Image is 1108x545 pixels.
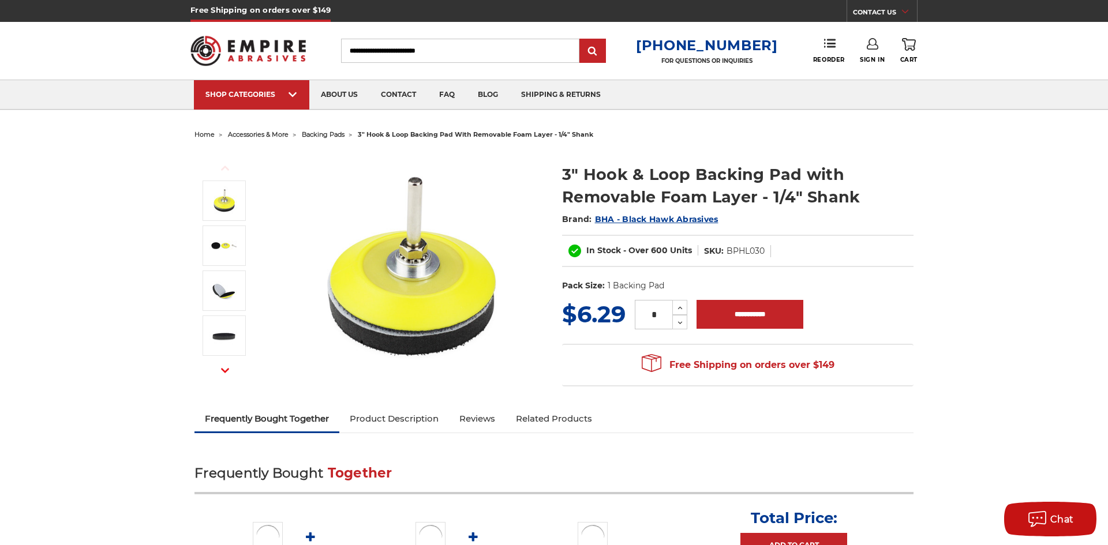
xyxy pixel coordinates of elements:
[623,245,649,255] span: - Over
[328,465,392,481] span: Together
[900,56,918,63] span: Cart
[209,276,238,305] img: Empire Abrasives 3-inch backing pad with foam layer peeled back to show durable hook and loop fas...
[642,354,834,377] span: Free Shipping on orders over $149
[595,214,718,224] a: BHA - Black Hawk Abrasives
[302,130,345,138] a: backing pads
[562,163,914,208] h1: 3" Hook & Loop Backing Pad with Removable Foam Layer - 1/4" Shank
[190,28,306,73] img: Empire Abrasives
[670,245,692,255] span: Units
[369,80,428,110] a: contact
[209,186,238,215] img: Close-up of Empire Abrasives 3-inch hook and loop backing pad with a removable foam layer and 1/4...
[636,57,778,65] p: FOR QUESTIONS OR INQUIRIES
[194,130,215,138] a: home
[211,358,239,383] button: Next
[449,406,506,431] a: Reviews
[194,406,339,431] a: Frequently Bought Together
[562,280,605,292] dt: Pack Size:
[636,37,778,54] a: [PHONE_NUMBER]
[581,40,604,63] input: Submit
[309,80,369,110] a: about us
[562,300,626,328] span: $6.29
[209,321,238,350] img: 3-inch foam pad featuring a durable hook and loop design, ideal for various sanding tasks.
[466,80,510,110] a: blog
[205,90,298,99] div: SHOP CATEGORIES
[562,214,592,224] span: Brand:
[608,280,664,292] dd: 1 Backing Pad
[194,465,323,481] span: Frequently Bought
[586,245,621,255] span: In Stock
[506,406,602,431] a: Related Products
[428,80,466,110] a: faq
[228,130,289,138] a: accessories & more
[1004,502,1096,536] button: Chat
[704,245,724,257] dt: SKU:
[751,509,837,527] p: Total Price:
[813,38,845,63] a: Reorder
[510,80,612,110] a: shipping & returns
[860,56,885,63] span: Sign In
[339,406,449,431] a: Product Description
[1050,514,1074,525] span: Chat
[900,38,918,63] a: Cart
[853,6,917,22] a: CONTACT US
[651,245,668,255] span: 600
[813,56,845,63] span: Reorder
[727,245,765,257] dd: BPHL030
[294,151,525,382] img: Close-up of Empire Abrasives 3-inch hook and loop backing pad with a removable foam layer and 1/4...
[358,130,593,138] span: 3" hook & loop backing pad with removable foam layer - 1/4" shank
[211,156,239,181] button: Previous
[209,231,238,260] img: Disassembled view of Empire Abrasives 3-inch hook and loop backing pad, showing the foam pad, bac...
